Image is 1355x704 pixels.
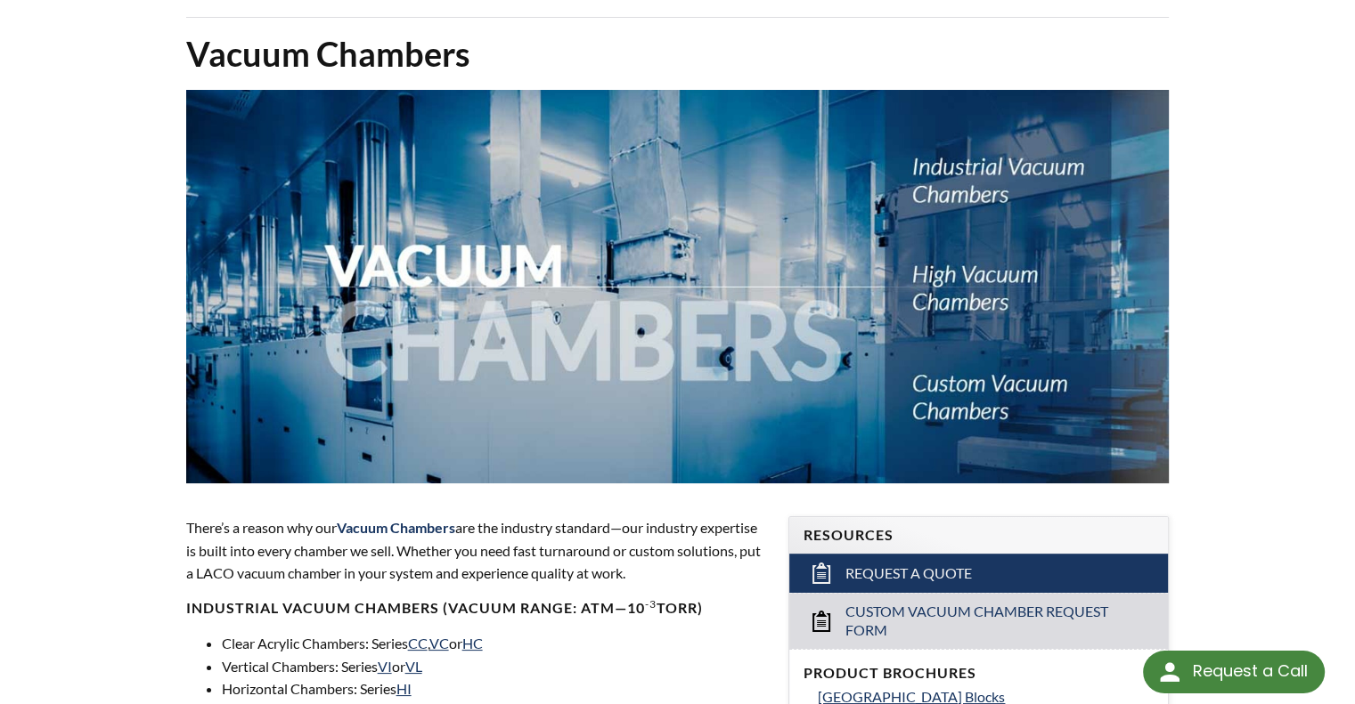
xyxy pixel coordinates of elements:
[396,680,412,697] a: HI
[1155,658,1184,686] img: round button
[222,677,768,700] li: Horizontal Chambers: Series
[337,519,455,536] span: Vacuum Chambers
[1143,651,1325,693] div: Request a Call
[1192,651,1307,692] div: Request a Call
[378,658,392,675] a: VI
[186,516,768,585] p: There’s a reason why our are the industry standard—our industry expertise is built into every cha...
[408,635,428,651] a: CC
[429,635,449,651] a: VC
[845,603,1114,640] span: Custom Vacuum Chamber Request Form
[845,564,972,583] span: Request a Quote
[462,635,483,651] a: HC
[789,593,1168,649] a: Custom Vacuum Chamber Request Form
[645,597,657,611] sup: -3
[186,32,1170,76] h1: Vacuum Chambers
[405,658,422,675] a: VL
[804,526,1154,545] h4: Resources
[804,664,1154,683] h4: Product Brochures
[186,90,1170,483] img: Vacuum Chambers
[789,554,1168,593] a: Request a Quote
[222,655,768,678] li: Vertical Chambers: Series or
[222,632,768,655] li: Clear Acrylic Chambers: Series , or
[186,599,768,618] h4: Industrial Vacuum Chambers (vacuum range: atm—10 Torr)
